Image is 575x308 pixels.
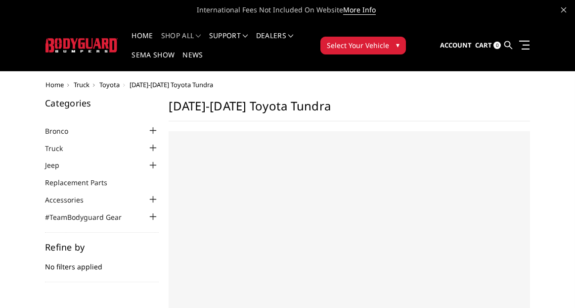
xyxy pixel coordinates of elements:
a: Accessories [45,195,96,205]
a: Truck [45,143,75,154]
span: [DATE]-[DATE] Toyota Tundra [130,80,213,89]
iframe: Chat Widget [526,260,575,308]
a: shop all [161,32,201,51]
a: Cart 0 [475,32,501,59]
a: Home [132,32,153,51]
a: Bronco [45,126,81,136]
button: Select Your Vehicle [320,37,406,54]
a: Home [45,80,64,89]
a: SEMA Show [132,51,175,71]
a: Truck [74,80,89,89]
a: News [182,51,203,71]
a: Toyota [99,80,120,89]
a: Jeep [45,160,72,170]
a: More Info [343,5,376,15]
span: Account [440,41,472,50]
a: #TeamBodyguard Gear [45,212,134,222]
h1: [DATE]-[DATE] Toyota Tundra [169,99,530,121]
div: No filters applied [45,243,159,282]
span: Cart [475,41,492,50]
span: Select Your Vehicle [327,40,389,51]
a: Replacement Parts [45,177,120,188]
img: BODYGUARD BUMPERS [45,38,118,52]
span: 0 [493,42,501,49]
h5: Refine by [45,243,159,252]
a: Account [440,32,472,59]
a: Support [209,32,248,51]
span: ▾ [396,40,399,50]
h5: Categories [45,99,159,107]
a: Dealers [256,32,294,51]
